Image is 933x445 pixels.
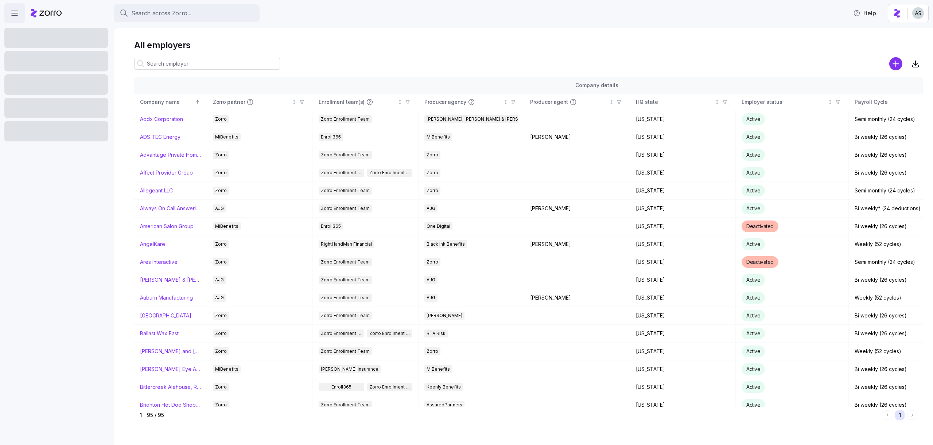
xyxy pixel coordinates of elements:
[828,99,833,105] div: Not sorted
[215,294,224,302] span: AJG
[427,240,465,248] span: Black Ink Benefits
[746,384,760,390] span: Active
[715,99,720,105] div: Not sorted
[746,116,760,122] span: Active
[907,410,917,420] button: Next page
[746,241,760,247] span: Active
[427,151,438,159] span: Zorro
[746,205,760,211] span: Active
[524,94,630,110] th: Producer agentNot sorted
[321,365,378,373] span: [PERSON_NAME] Insurance
[321,401,370,409] span: Zorro Enrollment Team
[630,128,736,146] td: [US_STATE]
[630,164,736,182] td: [US_STATE]
[369,329,411,337] span: Zorro Enrollment Experts
[889,57,902,70] svg: add icon
[213,98,245,106] span: Zorro partner
[530,98,568,106] span: Producer agent
[369,383,411,391] span: Zorro Enrollment Team
[140,366,201,373] a: [PERSON_NAME] Eye Associates
[140,276,201,284] a: [PERSON_NAME] & [PERSON_NAME]'s
[292,99,297,105] div: Not sorted
[736,94,849,110] th: Employer statusNot sorted
[215,240,227,248] span: Zorro
[746,330,760,336] span: Active
[215,365,238,373] span: MiBenefits
[630,343,736,360] td: [US_STATE]
[742,98,826,106] div: Employer status
[427,258,438,266] span: Zorro
[427,312,462,320] span: [PERSON_NAME]
[746,223,774,229] span: Deactivated
[321,204,370,212] span: Zorro Enrollment Team
[853,9,876,17] span: Help
[746,294,760,301] span: Active
[630,360,736,378] td: [US_STATE]
[427,383,461,391] span: Keenly Benefits
[855,98,932,106] div: Payroll Cycle
[321,329,362,337] span: Zorro Enrollment Team
[215,312,227,320] span: Zorro
[397,99,403,105] div: Not sorted
[524,235,630,253] td: [PERSON_NAME]
[427,365,450,373] span: MiBenefits
[427,169,438,177] span: Zorro
[630,200,736,218] td: [US_STATE]
[215,204,224,212] span: AJG
[321,294,370,302] span: Zorro Enrollment Team
[140,294,193,301] a: Auburn Manufacturing
[427,204,435,212] span: AJG
[427,329,446,337] span: RTA Risk
[321,347,370,355] span: Zorro Enrollment Team
[746,259,774,265] span: Deactivated
[140,205,201,212] a: Always On Call Answering Service
[321,187,370,195] span: Zorro Enrollment Team
[140,187,173,194] a: Allegeant LLC
[427,222,450,230] span: One Digital
[321,151,370,159] span: Zorro Enrollment Team
[321,169,362,177] span: Zorro Enrollment Team
[215,169,227,177] span: Zorro
[215,133,238,141] span: MiBenefits
[321,222,341,230] span: Enroll365
[321,276,370,284] span: Zorro Enrollment Team
[140,258,178,266] a: Ares Interactive
[895,410,905,420] button: 1
[215,329,227,337] span: Zorro
[630,271,736,289] td: [US_STATE]
[215,276,224,284] span: AJG
[140,151,201,159] a: Advantage Private Home Care
[424,98,466,106] span: Producer agency
[427,401,462,409] span: AssuredPartners
[321,258,370,266] span: Zorro Enrollment Team
[746,187,760,194] span: Active
[503,99,508,105] div: Not sorted
[746,169,760,176] span: Active
[195,99,200,105] div: Sorted ascending
[215,151,227,159] span: Zorro
[630,182,736,200] td: [US_STATE]
[321,133,341,141] span: Enroll365
[630,110,736,128] td: [US_STATE]
[215,115,227,123] span: Zorro
[140,383,201,391] a: Bittercreek Alehouse, Red Feather Lounge, Diablo & Sons Saloon
[524,289,630,307] td: [PERSON_NAME]
[630,235,736,253] td: [US_STATE]
[746,152,760,158] span: Active
[140,223,194,230] a: American Salon Group
[134,58,280,70] input: Search employer
[131,9,191,18] span: Search across Zorro...
[746,134,760,140] span: Active
[140,348,201,355] a: [PERSON_NAME] and [PERSON_NAME]'s Furniture
[427,347,438,355] span: Zorro
[746,277,760,283] span: Active
[140,98,194,106] div: Company name
[140,312,191,319] a: [GEOGRAPHIC_DATA]
[630,94,736,110] th: HQ stateNot sorted
[419,94,524,110] th: Producer agencyNot sorted
[215,401,227,409] span: Zorro
[609,99,614,105] div: Not sorted
[369,169,411,177] span: Zorro Enrollment Experts
[140,330,179,337] a: Ballast Wax East
[524,128,630,146] td: [PERSON_NAME]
